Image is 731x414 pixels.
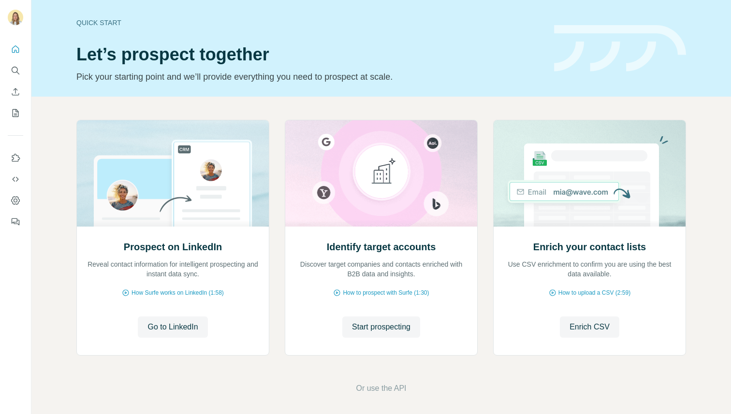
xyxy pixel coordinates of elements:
[76,45,542,64] h1: Let’s prospect together
[570,321,610,333] span: Enrich CSV
[560,316,619,338] button: Enrich CSV
[76,120,269,227] img: Prospect on LinkedIn
[295,259,468,279] p: Discover target companies and contacts enriched with B2B data and insights.
[285,120,478,227] img: Identify target accounts
[8,104,23,122] button: My lists
[138,316,207,338] button: Go to LinkedIn
[8,62,23,79] button: Search
[8,10,23,25] img: Avatar
[503,259,676,279] p: Use CSV enrichment to confirm you are using the best data available.
[8,149,23,167] button: Use Surfe on LinkedIn
[76,70,542,84] p: Pick your starting point and we’ll provide everything you need to prospect at scale.
[8,192,23,209] button: Dashboard
[8,213,23,230] button: Feedback
[76,18,542,28] div: Quick start
[352,321,410,333] span: Start prospecting
[533,240,646,254] h2: Enrich your contact lists
[87,259,259,279] p: Reveal contact information for intelligent prospecting and instant data sync.
[558,288,630,297] span: How to upload a CSV (2:59)
[124,240,222,254] h2: Prospect on LinkedIn
[554,25,686,72] img: banner
[8,171,23,188] button: Use Surfe API
[493,120,686,227] img: Enrich your contact lists
[8,83,23,100] button: Enrich CSV
[342,316,420,338] button: Start prospecting
[327,240,436,254] h2: Identify target accounts
[356,383,406,394] button: Or use the API
[132,288,224,297] span: How Surfe works on LinkedIn (1:58)
[8,41,23,58] button: Quick start
[343,288,429,297] span: How to prospect with Surfe (1:30)
[147,321,198,333] span: Go to LinkedIn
